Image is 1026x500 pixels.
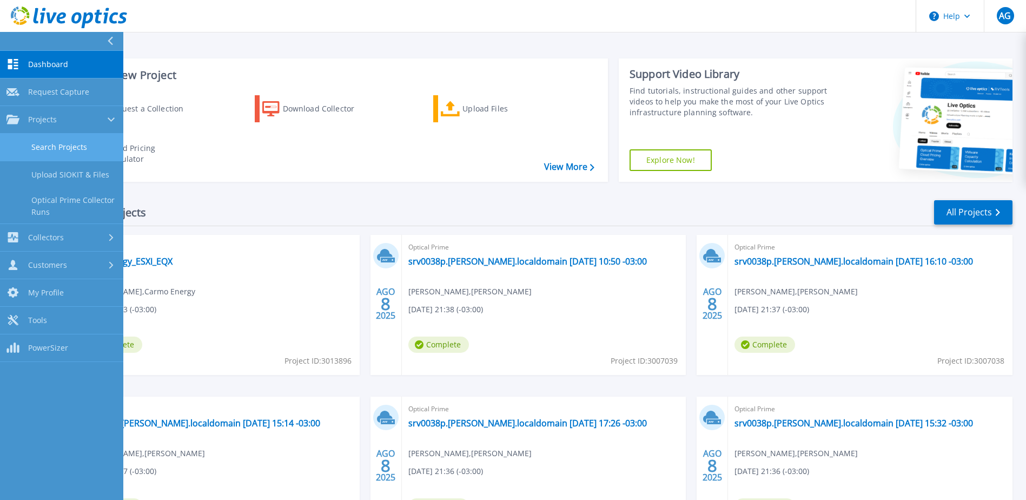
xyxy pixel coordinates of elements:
[28,87,89,97] span: Request Capture
[707,461,717,470] span: 8
[630,85,830,118] div: Find tutorials, instructional guides and other support videos to help you make the most of your L...
[284,355,352,367] span: Project ID: 3013896
[82,403,353,415] span: Optical Prime
[734,304,809,315] span: [DATE] 21:37 (-03:00)
[28,115,57,124] span: Projects
[28,343,68,353] span: PowerSizer
[408,448,532,459] span: [PERSON_NAME] , [PERSON_NAME]
[255,95,375,122] a: Download Collector
[28,288,64,298] span: My Profile
[408,465,483,477] span: [DATE] 21:36 (-03:00)
[408,403,680,415] span: Optical Prime
[999,11,1011,20] span: AG
[375,446,396,485] div: AGO 2025
[734,448,858,459] span: [PERSON_NAME] , [PERSON_NAME]
[408,256,647,267] a: srv0038p.[PERSON_NAME].localdomain [DATE] 10:50 -03:00
[28,60,68,69] span: Dashboard
[734,241,1006,253] span: Optical Prime
[544,162,594,172] a: View More
[381,299,390,308] span: 8
[408,337,469,353] span: Complete
[77,95,197,122] a: Request a Collection
[28,315,47,325] span: Tools
[630,67,830,81] div: Support Video Library
[28,233,64,242] span: Collectors
[408,286,532,298] span: [PERSON_NAME] , [PERSON_NAME]
[77,69,594,81] h3: Start a New Project
[734,286,858,298] span: [PERSON_NAME] , [PERSON_NAME]
[937,355,1004,367] span: Project ID: 3007038
[611,355,678,367] span: Project ID: 3007039
[375,284,396,324] div: AGO 2025
[82,286,195,298] span: [PERSON_NAME] , Carmo Energy
[702,284,723,324] div: AGO 2025
[77,140,197,167] a: Cloud Pricing Calculator
[702,446,723,485] div: AGO 2025
[734,256,973,267] a: srv0038p.[PERSON_NAME].localdomain [DATE] 16:10 -03:00
[734,465,809,477] span: [DATE] 21:36 (-03:00)
[408,304,483,315] span: [DATE] 21:38 (-03:00)
[283,98,369,120] div: Download Collector
[462,98,549,120] div: Upload Files
[433,95,554,122] a: Upload Files
[82,418,320,429] a: srv0038p.[PERSON_NAME].localdomain [DATE] 15:14 -03:00
[106,143,193,165] div: Cloud Pricing Calculator
[934,200,1012,225] a: All Projects
[408,418,647,429] a: srv0038p.[PERSON_NAME].localdomain [DATE] 17:26 -03:00
[734,403,1006,415] span: Optical Prime
[381,461,390,470] span: 8
[734,418,973,429] a: srv0038p.[PERSON_NAME].localdomain [DATE] 15:32 -03:00
[82,256,173,267] a: armoEnergy_ESXI_EQX
[82,448,205,459] span: [PERSON_NAME] , [PERSON_NAME]
[734,337,795,353] span: Complete
[108,98,194,120] div: Request a Collection
[630,149,712,171] a: Explore Now!
[82,241,353,253] span: Optical Prime
[408,241,680,253] span: Optical Prime
[28,260,67,270] span: Customers
[707,299,717,308] span: 8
